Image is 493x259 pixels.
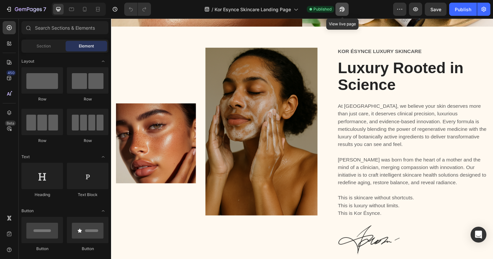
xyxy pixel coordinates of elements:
[98,206,108,216] span: Toggle open
[21,192,63,198] div: Heading
[430,7,441,12] span: Save
[111,18,493,259] iframe: Design area
[3,3,49,16] button: 7
[37,43,51,49] span: Section
[21,21,108,34] input: Search Sections & Elements
[235,182,390,206] p: This is skincare without shortcuts. This is luxury without limits. This is Kor Ésynce.
[67,96,108,102] div: Row
[21,96,63,102] div: Row
[6,70,16,75] div: 450
[43,5,46,13] p: 7
[235,31,390,38] p: Kor Ésynce Luxury skincare
[21,246,63,252] div: Button
[212,6,213,13] span: /
[79,43,94,49] span: Element
[235,87,390,134] p: At [GEOGRAPHIC_DATA], we believe your skin deserves more than just care, it deserves clinical pre...
[313,6,332,12] span: Published
[21,208,34,214] span: Button
[471,227,486,243] div: Open Intercom Messenger
[124,3,151,16] div: Undo/Redo
[235,43,365,77] span: Luxury Rooted in Science
[425,3,447,16] button: Save
[449,3,477,16] button: Publish
[21,58,34,64] span: Layout
[67,246,108,252] div: Button
[235,134,390,174] p: [PERSON_NAME] was born from the heart of a mother and the mind of a clinician, merging compassion...
[67,192,108,198] div: Text Block
[98,152,108,162] span: Toggle open
[98,56,108,67] span: Toggle open
[21,154,30,160] span: Text
[21,138,63,144] div: Row
[455,6,471,13] div: Publish
[5,121,16,126] div: Beta
[215,6,291,13] span: Kor Esynce Skincare Landing Page
[234,214,300,246] img: gempages_581701927704724212-a4c34631-573f-4c6c-ae7d-fa3532f799d3.png
[67,138,108,144] div: Row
